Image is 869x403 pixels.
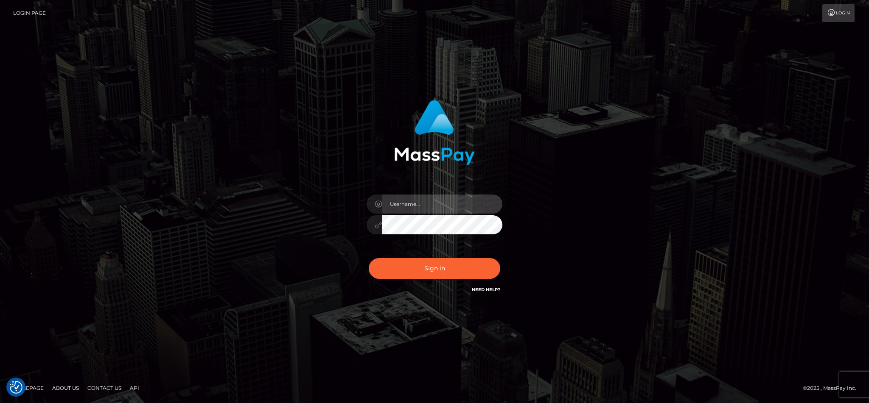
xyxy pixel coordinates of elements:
img: MassPay Login [394,100,475,165]
a: About Us [49,381,82,395]
a: API [126,381,143,395]
a: Login [822,4,855,22]
a: Homepage [9,381,47,395]
div: © 2025 , MassPay Inc. [803,384,863,393]
button: Consent Preferences [10,381,22,394]
a: Contact Us [84,381,125,395]
input: Username... [382,195,502,214]
img: Revisit consent button [10,381,22,394]
a: Need Help? [472,287,500,292]
button: Sign in [369,258,500,279]
a: Login Page [13,4,46,22]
